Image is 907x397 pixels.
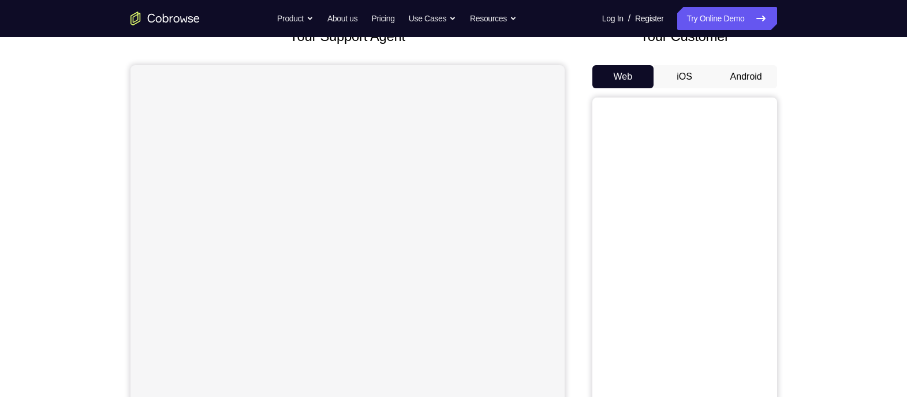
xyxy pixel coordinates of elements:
[654,65,715,88] button: iOS
[371,7,394,30] a: Pricing
[327,7,357,30] a: About us
[470,7,517,30] button: Resources
[628,12,630,25] span: /
[130,12,200,25] a: Go to the home page
[602,7,624,30] a: Log In
[409,7,456,30] button: Use Cases
[715,65,777,88] button: Android
[635,7,663,30] a: Register
[677,7,777,30] a: Try Online Demo
[592,65,654,88] button: Web
[277,7,313,30] button: Product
